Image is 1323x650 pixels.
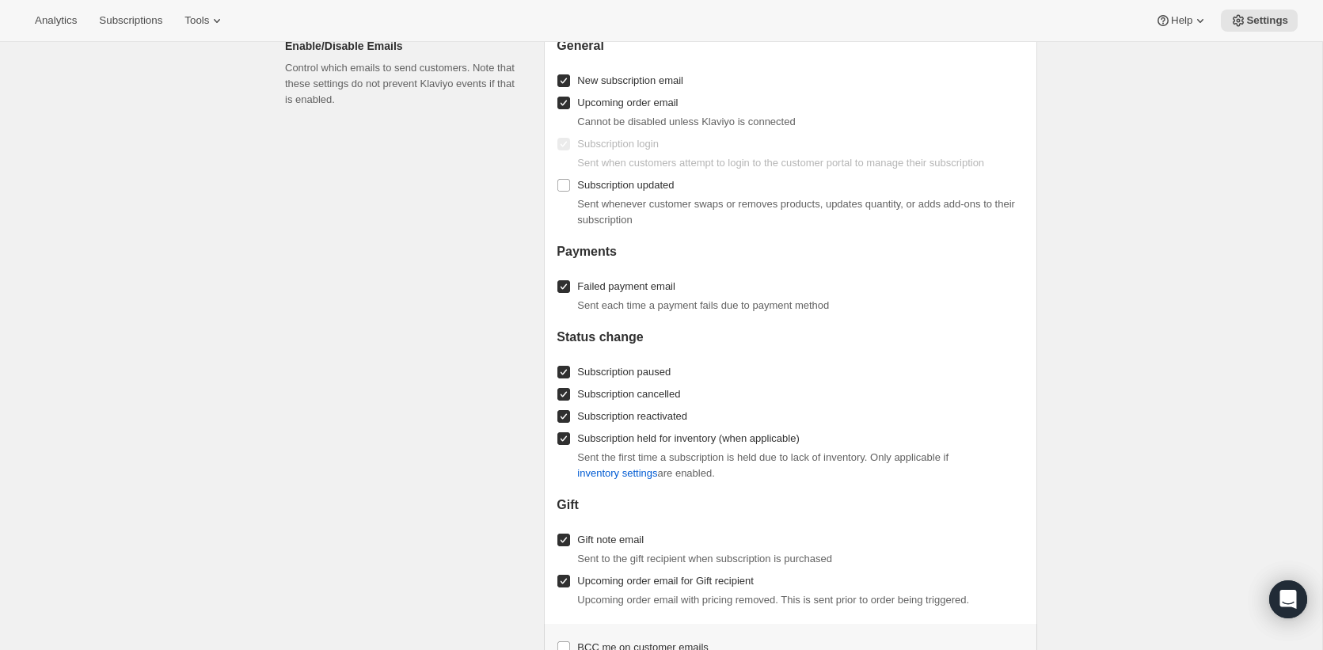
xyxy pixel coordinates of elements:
span: Sent whenever customer swaps or removes products, updates quantity, or adds add-ons to their subs... [577,198,1015,226]
span: Gift note email [577,534,644,545]
span: Sent to the gift recipient when subscription is purchased [577,553,832,564]
span: Analytics [35,14,77,27]
span: Subscription held for inventory (when applicable) [577,432,799,444]
h2: Enable/Disable Emails [285,38,519,54]
p: Control which emails to send customers. Note that these settings do not prevent Klaviyo events if... [285,60,519,108]
span: Subscription cancelled [577,388,680,400]
button: Analytics [25,10,86,32]
span: Upcoming order email for Gift recipient [577,575,754,587]
span: Subscription updated [577,179,674,191]
span: Cannot be disabled unless Klaviyo is connected [577,116,795,127]
span: Subscription login [577,138,659,150]
span: Sent when customers attempt to login to the customer portal to manage their subscription [577,157,984,169]
h2: General [557,38,1025,54]
h2: Payments [557,244,1025,260]
span: Failed payment email [577,280,675,292]
span: Subscription reactivated [577,410,687,422]
div: Open Intercom Messenger [1269,580,1307,618]
button: Tools [175,10,234,32]
span: Upcoming order email [577,97,678,108]
h2: Status change [557,329,1025,345]
span: Sent each time a payment fails due to payment method [577,299,829,311]
span: Help [1171,14,1192,27]
span: Settings [1246,14,1288,27]
span: Tools [184,14,209,27]
span: inventory settings [577,466,657,481]
h2: Gift [557,497,1025,513]
span: Sent the first time a subscription is held due to lack of inventory. Only applicable if are enabled. [577,451,949,479]
span: New subscription email [577,74,683,86]
span: Subscription paused [577,366,671,378]
span: Upcoming order email with pricing removed. This is sent prior to order being triggered. [577,594,969,606]
button: Settings [1221,10,1298,32]
button: inventory settings [568,461,667,486]
button: Subscriptions [89,10,172,32]
button: Help [1146,10,1218,32]
span: Subscriptions [99,14,162,27]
